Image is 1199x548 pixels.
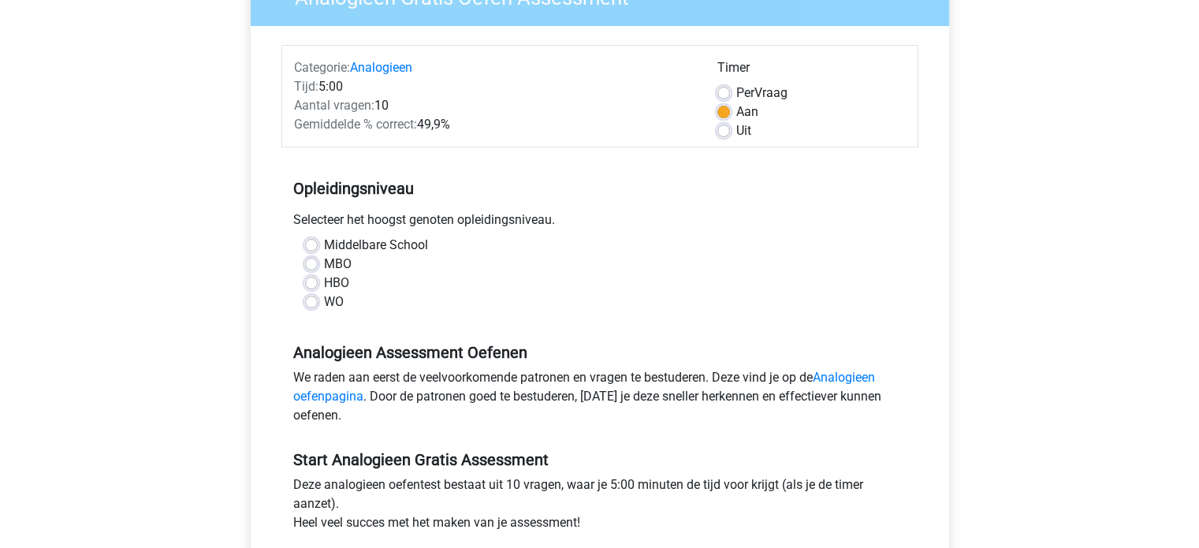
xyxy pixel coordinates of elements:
[282,96,706,115] div: 10
[350,60,412,75] a: Analogieen
[294,98,374,113] span: Aantal vragen:
[294,60,350,75] span: Categorie:
[324,274,349,293] label: HBO
[294,79,318,94] span: Tijd:
[293,343,907,362] h5: Analogieen Assessment Oefenen
[324,236,428,255] label: Middelbare School
[282,77,706,96] div: 5:00
[717,58,906,84] div: Timer
[324,255,352,274] label: MBO
[736,85,754,100] span: Per
[294,117,417,132] span: Gemiddelde % correct:
[736,121,751,140] label: Uit
[293,450,907,469] h5: Start Analogieen Gratis Assessment
[293,173,907,204] h5: Opleidingsniveau
[736,103,758,121] label: Aan
[281,211,918,236] div: Selecteer het hoogst genoten opleidingsniveau.
[282,115,706,134] div: 49,9%
[324,293,344,311] label: WO
[281,475,918,539] div: Deze analogieen oefentest bestaat uit 10 vragen, waar je 5:00 minuten de tijd voor krijgt (als je...
[281,368,918,431] div: We raden aan eerst de veelvoorkomende patronen en vragen te bestuderen. Deze vind je op de . Door...
[736,84,788,103] label: Vraag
